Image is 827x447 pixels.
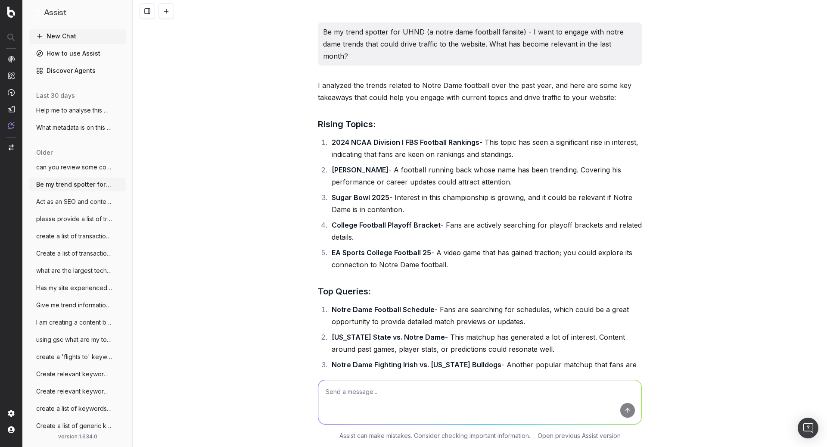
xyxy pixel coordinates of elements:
button: Create relevant keywords around flights [29,367,126,381]
span: Create a list of transactional keywords [36,249,112,258]
h1: Assist [44,7,66,19]
span: Help me to analyse this page on the plus [36,106,112,115]
strong: Notre Dame Football Schedule [332,305,435,314]
button: can you review some content on this page [29,160,126,174]
span: Give me trend information for [DOMAIN_NAME] [36,301,112,309]
strong: [US_STATE] State vs. Notre Dame [332,333,445,341]
div: Open Intercom Messenger [798,418,818,438]
li: - This topic has seen a significant rise in interest, indicating that fans are keen on rankings a... [329,136,642,160]
div: version: 1.634.0 [33,433,122,440]
a: How to use Assist [29,47,126,60]
li: - A video game that has gained traction; you could explore its connection to Notre Dame football. [329,247,642,271]
button: Give me trend information for [DOMAIN_NAME] [29,298,126,312]
strong: [PERSON_NAME] [332,166,389,174]
button: I am creating a content brief for holida [29,316,126,329]
button: using gsc what are my top performing key [29,333,126,347]
button: Help me to analyse this page on the plus [29,103,126,117]
strong: 2024 NCAA Division I FBS Football Rankings [332,138,479,147]
button: Be my trend spotter for UHND (a notre da [29,178,126,191]
button: Create relevant keywords around flights [29,384,126,398]
li: - A football running back whose name has been trending. Covering his performance or career update... [329,164,642,188]
p: I analyzed the trends related to Notre Dame football over the past year, and here are some key ta... [318,79,642,103]
p: Be my trend spotter for UHND (a notre dame football fansite) - I want to engage with notre dame t... [323,26,637,62]
a: Open previous Assist version [538,431,621,440]
span: create a list of transactional keywords [36,232,112,241]
button: New Chat [29,29,126,43]
strong: College Football Playoff Bracket [332,221,441,229]
button: create a 'flights to' keyword list and o [29,350,126,364]
strong: Notre Dame Fighting Irish vs. [US_STATE] Bulldogs [332,360,501,369]
span: Create relevant keywords around flights [36,370,112,378]
span: create a list of keywords for [PERSON_NAME][DOMAIN_NAME] [36,404,112,413]
span: Create relevant keywords around flights [36,387,112,396]
img: Switch project [9,144,14,150]
button: Act as an SEO and content expert. This a [29,195,126,209]
strong: EA Sports College Football 25 [332,248,431,257]
img: Setting [8,410,15,417]
span: last 30 days [36,91,75,100]
li: - Interest in this championship is growing, and it could be relevant if Notre Dame is in contention. [329,191,642,216]
li: - Fans are searching for schedules, which could be a great opportunity to provide detailed match ... [329,303,642,328]
button: Has my site experienced a performance dr [29,281,126,295]
button: Create a list of generic keywords releva [29,419,126,433]
span: older [36,148,53,157]
button: create a list of keywords for [PERSON_NAME][DOMAIN_NAME] [29,402,126,416]
button: Assist [33,7,122,19]
h3: Rising Topics: [318,117,642,131]
li: - Another popular matchup that fans are curious about. [329,359,642,383]
span: I am creating a content brief for holida [36,318,112,327]
span: create a 'flights to' keyword list and o [36,353,112,361]
img: Assist [33,9,40,17]
a: Discover Agents [29,64,126,78]
img: Analytics [8,56,15,63]
span: Be my trend spotter for UHND (a notre da [36,180,112,189]
span: What metadata is on this page? [URL] [36,123,112,132]
span: can you review some content on this page [36,163,112,172]
img: My account [8,426,15,433]
p: Assist can make mistakes. Consider checking important information. [339,431,530,440]
img: Activation [8,89,15,96]
span: Act as an SEO and content expert. This a [36,197,112,206]
img: Assist [8,122,15,129]
img: Intelligence [8,72,15,79]
li: - This matchup has generated a lot of interest. Content around past games, player stats, or predi... [329,331,642,355]
span: using gsc what are my top performing key [36,335,112,344]
img: Botify logo [7,6,15,18]
span: Create a list of generic keywords releva [36,422,112,430]
span: please provide a list of transactional k [36,215,112,223]
strong: Sugar Bowl 2025 [332,193,389,202]
img: Studio [8,106,15,113]
span: what are the largest technical challenge [36,266,112,275]
button: Create a list of transactional keywords [29,247,126,260]
li: - Fans are actively searching for playoff brackets and related details. [329,219,642,243]
button: What metadata is on this page? [URL] [29,121,126,134]
h3: Top Queries: [318,284,642,298]
span: Has my site experienced a performance dr [36,284,112,292]
button: create a list of transactional keywords [29,229,126,243]
button: what are the largest technical challenge [29,264,126,278]
button: please provide a list of transactional k [29,212,126,226]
